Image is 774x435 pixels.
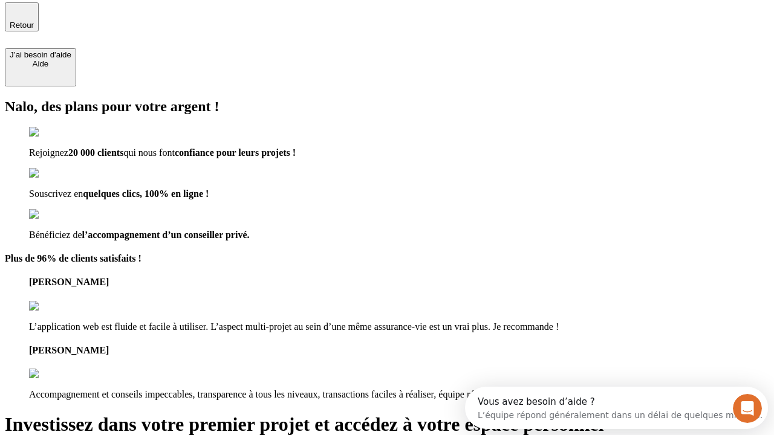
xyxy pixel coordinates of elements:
[29,321,769,332] p: L’application web est fluide et facile à utiliser. L’aspect multi-projet au sein d’une même assur...
[29,168,81,179] img: checkmark
[29,230,82,240] span: Bénéficiez de
[29,188,83,199] span: Souscrivez en
[123,147,174,158] span: qui nous font
[29,277,769,288] h4: [PERSON_NAME]
[10,50,71,59] div: J’ai besoin d'aide
[29,369,89,379] img: reviews stars
[13,10,298,20] div: Vous avez besoin d’aide ?
[5,5,333,38] div: Ouvrir le Messenger Intercom
[29,127,81,138] img: checkmark
[68,147,124,158] span: 20 000 clients
[29,301,89,312] img: reviews stars
[733,394,762,423] iframe: Intercom live chat
[465,387,768,429] iframe: Intercom live chat discovery launcher
[13,20,298,33] div: L’équipe répond généralement dans un délai de quelques minutes.
[5,48,76,86] button: J’ai besoin d'aideAide
[29,345,769,356] h4: [PERSON_NAME]
[10,59,71,68] div: Aide
[29,389,769,400] p: Accompagnement et conseils impeccables, transparence à tous les niveaux, transactions faciles à r...
[29,147,68,158] span: Rejoignez
[5,2,39,31] button: Retour
[10,21,34,30] span: Retour
[29,209,81,220] img: checkmark
[5,253,769,264] h4: Plus de 96% de clients satisfaits !
[83,188,209,199] span: quelques clics, 100% en ligne !
[5,98,769,115] h2: Nalo, des plans pour votre argent !
[175,147,296,158] span: confiance pour leurs projets !
[82,230,250,240] span: l’accompagnement d’un conseiller privé.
